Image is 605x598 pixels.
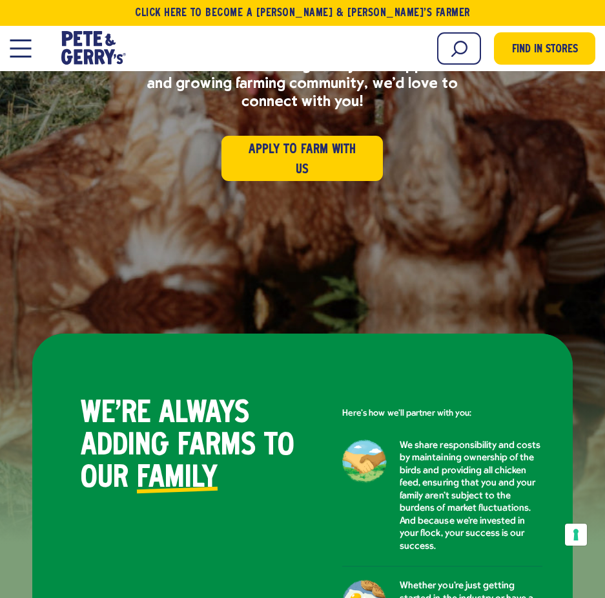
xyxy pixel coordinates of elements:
[81,431,169,463] span: adding
[159,398,249,431] span: always
[137,463,218,495] span: family
[81,398,150,431] span: We’re
[342,407,542,420] p: Here’s how we’ll partner with you:
[178,431,256,463] span: farms
[494,32,595,65] a: Find in Stores
[264,431,294,463] span: to
[241,140,364,180] span: Apply to Farm with Us
[400,440,542,553] p: We share responsibility and costs by maintaining ownership of the birds and providing all chicken...
[81,463,128,495] span: our
[221,136,383,181] a: Apply to Farm with Us
[565,524,587,546] button: Your consent preferences for tracking technologies
[437,32,481,65] input: Search
[10,39,31,58] button: Open Mobile Menu Modal Dialog
[512,41,578,59] span: Find in Stores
